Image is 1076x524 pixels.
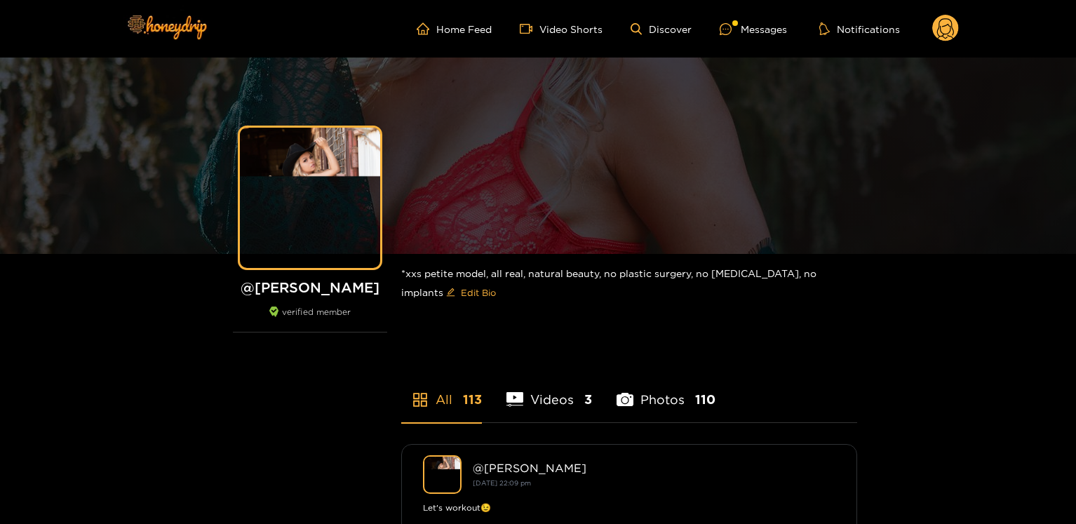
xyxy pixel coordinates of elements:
[815,22,904,36] button: Notifications
[423,455,462,494] img: heathermarie
[423,501,835,515] div: Let's workout😉
[720,21,787,37] div: Messages
[473,479,531,487] small: [DATE] 22:09 pm
[417,22,492,35] a: Home Feed
[506,359,592,422] li: Videos
[631,23,692,35] a: Discover
[412,391,429,408] span: appstore
[401,254,857,315] div: *xxs petite model, all real, natural beauty, no plastic surgery, no [MEDICAL_DATA], no implants
[473,462,835,474] div: @ [PERSON_NAME]
[520,22,603,35] a: Video Shorts
[461,285,496,300] span: Edit Bio
[233,307,387,332] div: verified member
[446,288,455,298] span: edit
[617,359,715,422] li: Photos
[443,281,499,304] button: editEdit Bio
[233,278,387,296] h1: @ [PERSON_NAME]
[463,391,482,408] span: 113
[695,391,715,408] span: 110
[584,391,592,408] span: 3
[401,359,482,422] li: All
[520,22,539,35] span: video-camera
[417,22,436,35] span: home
